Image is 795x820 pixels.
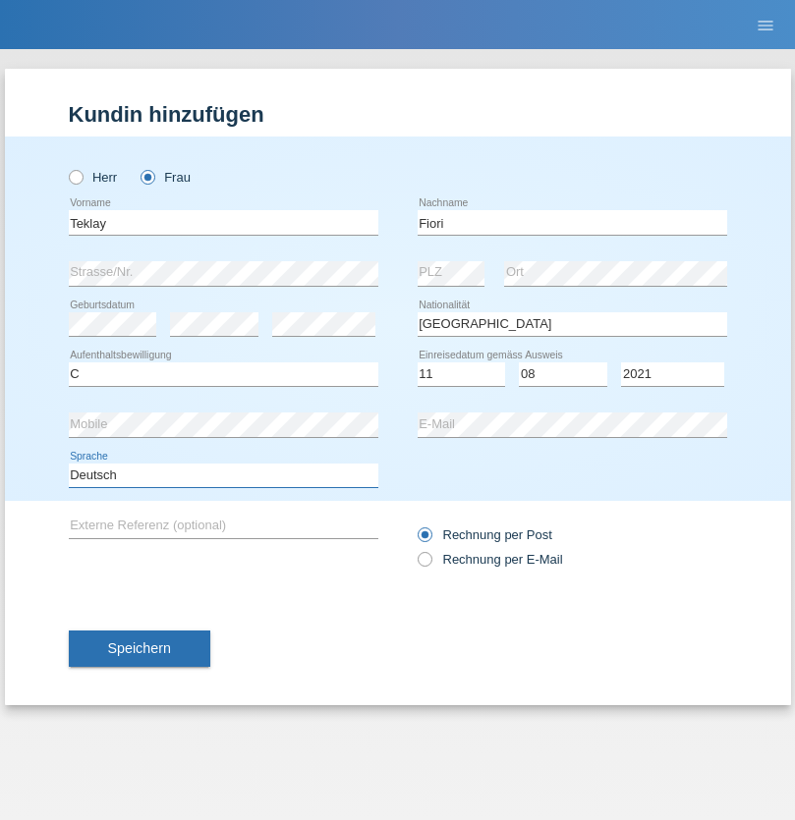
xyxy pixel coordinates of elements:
[418,527,552,542] label: Rechnung per Post
[141,170,191,185] label: Frau
[69,630,210,668] button: Speichern
[418,552,430,576] input: Rechnung per E-Mail
[418,527,430,552] input: Rechnung per Post
[69,102,727,127] h1: Kundin hinzufügen
[756,16,775,35] i: menu
[108,640,171,656] span: Speichern
[418,552,563,567] label: Rechnung per E-Mail
[69,170,82,183] input: Herr
[141,170,153,183] input: Frau
[746,19,785,30] a: menu
[69,170,118,185] label: Herr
